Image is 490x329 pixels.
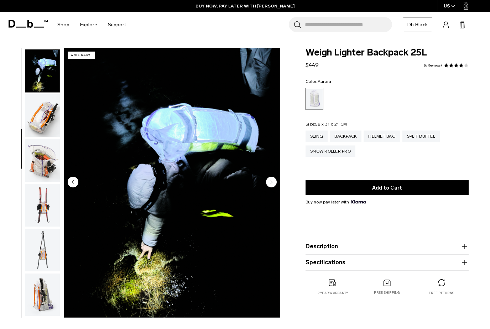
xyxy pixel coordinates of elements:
[266,177,277,189] button: Next slide
[52,12,131,37] nav: Main Navigation
[403,17,432,32] a: Db Black
[25,94,60,137] img: Weigh_Lighter_Backpack_25L_6.png
[364,131,400,142] a: Helmet Bag
[25,273,60,317] button: Weigh_Lighter_Backpack_25L_10.png
[374,290,400,295] p: Free shipping
[306,258,469,267] button: Specifications
[25,184,60,227] img: Weigh_Lighter_Backpack_25L_8.png
[330,131,361,142] a: Backpack
[306,180,469,195] button: Add to Cart
[306,79,331,84] legend: Color:
[25,229,60,271] img: Weigh_Lighter_Backpack_25L_9.png
[64,48,280,318] img: Weigh Lighter Backpack 25L Aurora
[318,79,332,84] span: Aurora
[318,291,348,296] p: 2 year warranty
[402,131,440,142] a: Split Duffel
[25,139,60,182] img: Weigh_Lighter_Backpack_25L_7.png
[108,12,126,37] a: Support
[306,48,469,57] span: Weigh Lighter Backpack 25L
[351,200,366,203] img: {"height" => 20, "alt" => "Klarna"}
[68,177,78,189] button: Previous slide
[25,49,60,93] button: Weigh Lighter Backpack 25L Aurora
[429,291,454,296] p: Free returns
[57,12,69,37] a: Shop
[306,242,469,251] button: Description
[306,145,355,157] a: Snow Roller Pro
[306,199,366,205] span: Buy now pay later with
[64,48,280,318] li: 7 / 18
[306,122,347,126] legend: Size:
[306,131,328,142] a: Sling
[306,88,323,110] a: Aurora
[80,12,97,37] a: Explore
[424,64,442,67] a: 6 reviews
[196,3,295,9] a: BUY NOW, PAY LATER WITH [PERSON_NAME]
[25,50,60,92] img: Weigh Lighter Backpack 25L Aurora
[25,274,60,316] img: Weigh_Lighter_Backpack_25L_10.png
[315,122,347,127] span: 52 x 31 x 21 CM
[68,52,95,59] p: 470 grams
[306,62,319,68] span: $449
